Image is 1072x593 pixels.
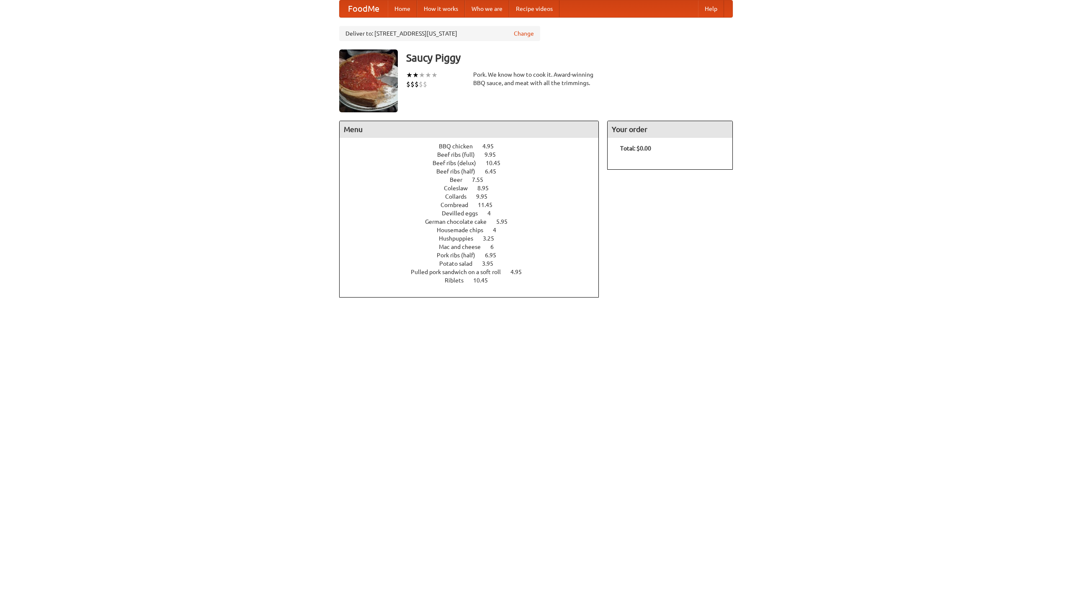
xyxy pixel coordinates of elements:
span: Beer [450,176,471,183]
a: Hushpuppies 3.25 [439,235,510,242]
a: Recipe videos [509,0,559,17]
div: Deliver to: [STREET_ADDRESS][US_STATE] [339,26,540,41]
a: How it works [417,0,465,17]
li: $ [415,80,419,89]
span: Housemade chips [437,227,492,233]
span: Collards [445,193,475,200]
span: 11.45 [478,202,501,208]
a: Coleslaw 8.95 [444,185,504,192]
a: German chocolate cake 5.95 [425,218,523,225]
span: 4.95 [482,143,502,150]
span: Devilled eggs [442,210,486,217]
span: Coleslaw [444,185,476,192]
li: ★ [425,70,431,80]
span: Cornbread [441,202,477,208]
span: Hushpuppies [439,235,482,242]
a: Devilled eggs 4 [442,210,506,217]
a: Change [514,29,534,38]
span: 8.95 [477,185,497,192]
span: Potato salad [439,260,481,267]
a: BBQ chicken 4.95 [439,143,509,150]
a: Beef ribs (delux) 10.45 [433,160,516,166]
a: Pulled pork sandwich on a soft roll 4.95 [411,269,537,275]
span: 3.25 [483,235,502,242]
span: 10.45 [473,277,496,284]
a: Housemade chips 4 [437,227,512,233]
a: Collards 9.95 [445,193,503,200]
span: Beef ribs (full) [437,151,483,158]
a: Beef ribs (half) 6.45 [436,168,512,175]
span: Pork ribs (half) [437,252,484,259]
span: 4 [493,227,505,233]
span: 9.95 [476,193,496,200]
a: Riblets 10.45 [445,277,503,284]
li: $ [410,80,415,89]
li: ★ [412,70,419,80]
span: 6.45 [485,168,505,175]
span: 6.95 [485,252,505,259]
b: Total: $0.00 [620,145,651,152]
a: Cornbread 11.45 [441,202,508,208]
span: 9.95 [484,151,504,158]
span: Beef ribs (delux) [433,160,484,166]
span: 4 [487,210,499,217]
a: Help [698,0,724,17]
a: Pork ribs (half) 6.95 [437,252,512,259]
li: $ [419,80,423,89]
span: Mac and cheese [439,243,489,250]
span: 7.55 [472,176,492,183]
span: BBQ chicken [439,143,481,150]
h3: Saucy Piggy [406,49,733,66]
h4: Menu [340,121,598,138]
a: Beef ribs (full) 9.95 [437,151,511,158]
span: Beef ribs (half) [436,168,484,175]
img: angular.jpg [339,49,398,112]
li: ★ [406,70,412,80]
span: 10.45 [486,160,509,166]
span: 6 [490,243,502,250]
a: Who we are [465,0,509,17]
a: Beer 7.55 [450,176,499,183]
span: 3.95 [482,260,502,267]
h4: Your order [608,121,732,138]
span: Riblets [445,277,472,284]
a: FoodMe [340,0,388,17]
a: Home [388,0,417,17]
span: 5.95 [496,218,516,225]
a: Potato salad 3.95 [439,260,509,267]
li: $ [423,80,427,89]
a: Mac and cheese 6 [439,243,509,250]
li: $ [406,80,410,89]
div: Pork. We know how to cook it. Award-winning BBQ sauce, and meat with all the trimmings. [473,70,599,87]
li: ★ [419,70,425,80]
span: 4.95 [510,269,530,275]
li: ★ [431,70,438,80]
span: Pulled pork sandwich on a soft roll [411,269,509,275]
span: German chocolate cake [425,218,495,225]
